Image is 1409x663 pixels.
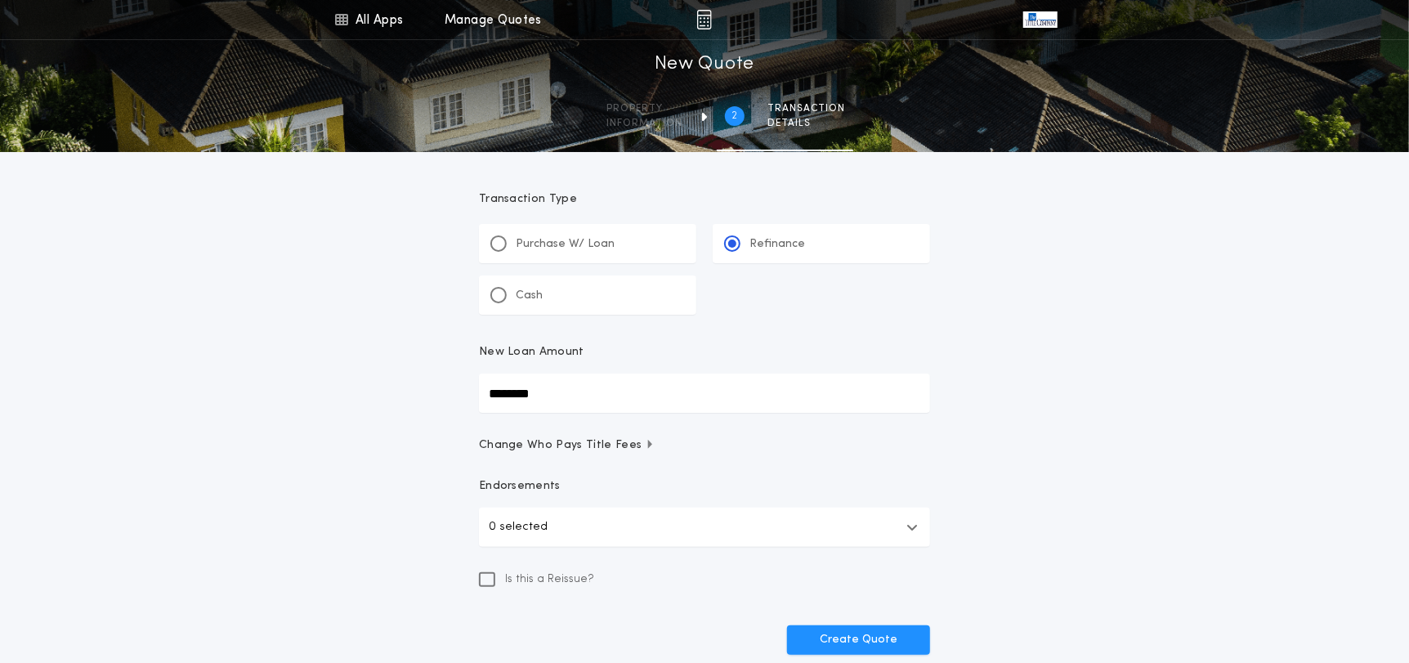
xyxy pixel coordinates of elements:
[479,437,930,454] button: Change Who Pays Title Fees
[479,508,930,547] button: 0 selected
[606,102,682,115] span: Property
[1023,11,1058,28] img: vs-icon
[479,478,930,495] p: Endorsements
[732,110,738,123] h2: 2
[767,102,845,115] span: Transaction
[787,625,930,655] button: Create Quote
[479,437,655,454] span: Change Who Pays Title Fees
[655,52,754,78] h1: New Quote
[505,571,594,588] span: Is this a Reissue?
[696,10,712,29] img: img
[767,117,845,130] span: details
[516,236,615,253] p: Purchase W/ Loan
[479,374,930,413] input: New Loan Amount
[479,344,584,361] p: New Loan Amount
[606,117,682,130] span: information
[489,517,548,537] p: 0 selected
[516,288,543,304] p: Cash
[749,236,805,253] p: Refinance
[479,191,930,208] p: Transaction Type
